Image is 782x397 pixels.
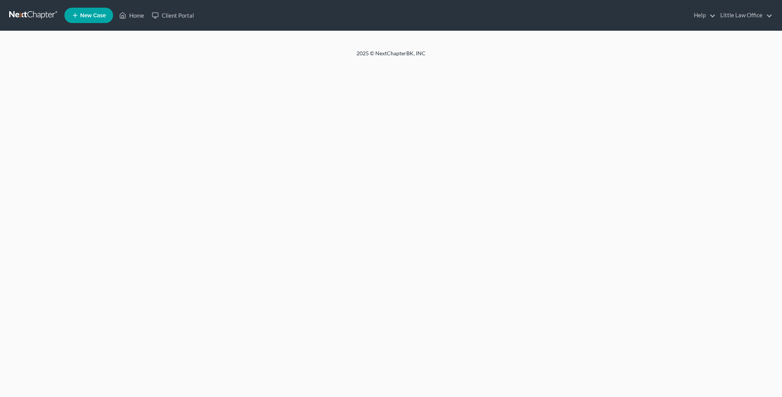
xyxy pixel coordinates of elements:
[148,8,198,22] a: Client Portal
[716,8,772,22] a: Little Law Office
[172,50,609,63] div: 2025 © NextChapterBK, INC
[690,8,716,22] a: Help
[115,8,148,22] a: Home
[64,8,113,23] new-legal-case-button: New Case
